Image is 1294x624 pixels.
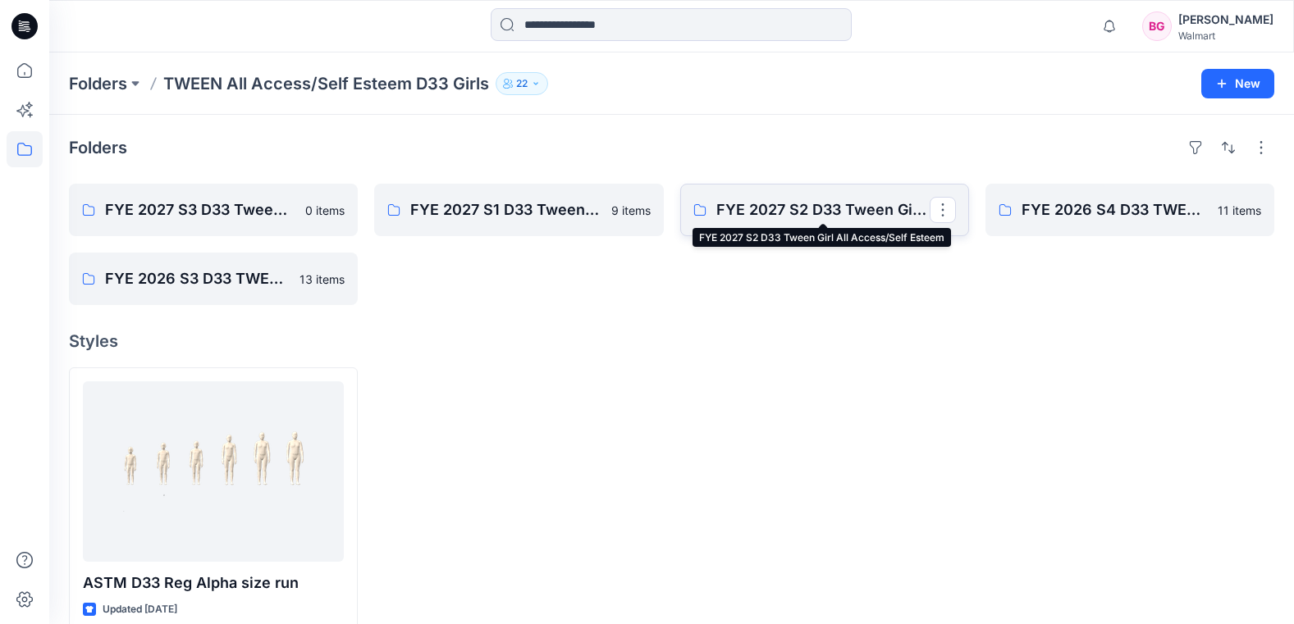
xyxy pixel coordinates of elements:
p: ASTM D33 Reg Alpha size run [83,572,344,594]
button: New [1201,69,1274,98]
p: FYE 2027 S3 D33 Tween Girl All Access/Self Esteem [105,198,295,221]
p: 0 items [305,202,345,219]
a: ASTM D33 Reg Alpha size run [83,381,344,562]
div: BG [1142,11,1172,41]
p: FYE 2026 S3 D33 TWEEN GIRL All Access/Self Esteem [105,267,290,290]
p: FYE 2027 S1 D33 Tween Girl All Access/Self Esteem [410,198,601,221]
button: 22 [496,72,548,95]
p: 13 items [299,271,345,288]
div: Walmart [1178,30,1273,42]
a: FYE 2027 S1 D33 Tween Girl All Access/Self Esteem9 items [374,184,663,236]
p: 9 items [611,202,651,219]
h4: Folders [69,138,127,157]
div: [PERSON_NAME] [1178,10,1273,30]
p: Updated [DATE] [103,601,177,618]
a: FYE 2026 S3 D33 TWEEN GIRL All Access/Self Esteem13 items [69,253,358,305]
a: Folders [69,72,127,95]
a: FYE 2026 S4 D33 TWEEN GIRL All Access/Self Esteem11 items [985,184,1274,236]
p: FYE 2026 S4 D33 TWEEN GIRL All Access/Self Esteem [1022,198,1208,221]
a: FYE 2027 S2 D33 Tween Girl All Access/Self Esteem [680,184,969,236]
p: 22 [516,75,528,93]
p: 11 items [1218,202,1261,219]
p: TWEEN All Access/Self Esteem D33 Girls [163,72,489,95]
h4: Styles [69,331,1274,351]
p: FYE 2027 S2 D33 Tween Girl All Access/Self Esteem [716,198,930,221]
a: FYE 2027 S3 D33 Tween Girl All Access/Self Esteem0 items [69,184,358,236]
